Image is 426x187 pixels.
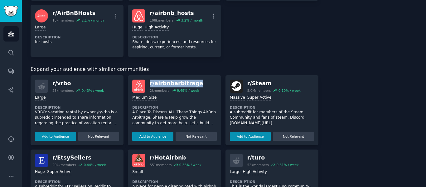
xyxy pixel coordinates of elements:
[150,163,172,167] div: 551 members
[179,163,201,167] div: 0.36 % / week
[35,169,45,175] div: Huge
[35,180,119,184] dt: Description
[230,110,314,126] p: A subreddit for members of the Steam Community and fans of steam. Discord: [DOMAIN_NAME][URL]
[230,80,243,93] img: Steam
[247,80,301,87] div: r/ Steam
[52,9,104,17] div: r/ AirBnBHosts
[230,132,271,141] button: Add to Audience
[52,88,74,93] div: 23k members
[132,110,216,126] p: A Place To Discuss ALL These Things AirBnb Arbitrage. Share & Help grow the community to get more...
[31,66,149,73] span: Expand your audience with similar communities
[150,154,201,162] div: r/ HotAirbnb
[78,132,119,141] button: Not Relevant
[150,18,173,22] div: 108k members
[273,132,314,141] button: Not Relevant
[247,95,272,101] div: Super Active
[132,154,145,167] img: HotAirbnb
[35,25,46,31] div: Large
[181,18,203,22] div: 3.2 % / month
[276,163,298,167] div: 0.31 % / week
[247,154,299,162] div: r/ turo
[35,9,48,22] img: AirBnBHosts
[82,88,104,93] div: 0.43 % / week
[47,169,71,175] div: Super Active
[132,169,143,175] div: Small
[230,105,314,110] dt: Description
[176,132,217,141] button: Not Relevant
[82,18,104,22] div: 2.1 % / month
[35,110,119,126] p: VRBO: vacation rental by owner /r/vrbo is a subreddit intended to share information regarding the...
[243,169,267,175] div: High Activity
[132,180,216,184] dt: Description
[230,180,314,184] dt: Description
[132,25,142,31] div: Huge
[52,18,74,22] div: 18k members
[247,88,271,93] div: 5.0M members
[35,39,119,45] p: for hosts
[35,154,48,167] img: EtsySellers
[132,95,157,101] div: Medium Size
[230,169,240,175] div: Large
[247,163,269,167] div: 52k members
[145,25,169,31] div: High Activity
[52,163,76,167] div: 204k members
[150,9,203,17] div: r/ airbnb_hosts
[177,88,199,93] div: 9.49 % / week
[84,163,106,167] div: 0.44 % / week
[35,35,119,39] dt: Description
[278,88,301,93] div: 0.10 % / week
[128,5,221,57] a: airbnb_hostsr/airbnb_hosts108kmembers3.2% / monthHugeHigh ActivityDescriptionShare ideas, experie...
[35,105,119,110] dt: Description
[132,9,145,22] img: airbnb_hosts
[132,132,173,141] button: Add to Audience
[150,80,203,87] div: r/ airbnbarbitrage
[132,39,216,50] p: Share ideas, experiences, and resources for aspiring, current, or former hosts.
[150,88,169,93] div: 2k members
[35,132,76,141] button: Add to Audience
[4,6,18,17] img: GummySearch logo
[132,80,145,93] img: airbnbarbitrage
[52,154,106,162] div: r/ EtsySellers
[31,5,123,57] a: AirBnBHostsr/AirBnBHosts18kmembers2.1% / monthLargeDescriptionfor hosts
[132,35,216,39] dt: Description
[35,95,46,101] div: Large
[132,105,216,110] dt: Description
[230,95,245,101] div: Massive
[52,80,104,87] div: r/ vrbo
